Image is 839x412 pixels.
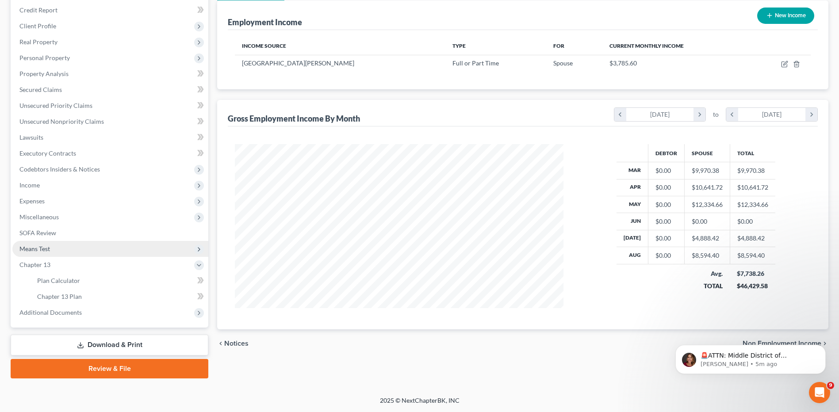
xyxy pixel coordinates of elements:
[692,200,723,209] div: $12,334.66
[19,165,100,173] span: Codebtors Insiders & Notices
[655,234,677,243] div: $0.00
[11,335,208,355] a: Download & Print
[19,229,56,237] span: SOFA Review
[609,42,684,49] span: Current Monthly Income
[12,2,208,18] a: Credit Report
[730,162,775,179] td: $9,970.38
[655,251,677,260] div: $0.00
[692,183,723,192] div: $10,641.72
[217,340,224,347] i: chevron_left
[692,166,723,175] div: $9,970.38
[713,110,719,119] span: to
[37,293,82,300] span: Chapter 13 Plan
[617,162,648,179] th: Mar
[692,234,723,243] div: $4,888.42
[11,359,208,378] a: Review & File
[655,166,677,175] div: $0.00
[692,217,723,226] div: $0.00
[19,181,40,189] span: Income
[726,108,738,121] i: chevron_left
[30,273,208,289] a: Plan Calculator
[19,22,56,30] span: Client Profile
[228,113,360,124] div: Gross Employment Income By Month
[730,196,775,213] td: $12,334.66
[19,70,69,77] span: Property Analysis
[827,382,834,389] span: 9
[684,144,730,162] th: Spouse
[655,200,677,209] div: $0.00
[553,42,564,49] span: For
[12,145,208,161] a: Executory Contracts
[738,108,806,121] div: [DATE]
[19,102,92,109] span: Unsecured Priority Claims
[242,42,286,49] span: Income Source
[19,213,59,221] span: Miscellaneous
[19,38,57,46] span: Real Property
[730,247,775,264] td: $8,594.40
[662,326,839,388] iframe: Intercom notifications message
[19,134,43,141] span: Lawsuits
[730,230,775,247] td: $4,888.42
[617,230,648,247] th: [DATE]
[12,130,208,145] a: Lawsuits
[19,54,70,61] span: Personal Property
[12,114,208,130] a: Unsecured Nonpriority Claims
[626,108,694,121] div: [DATE]
[12,98,208,114] a: Unsecured Priority Claims
[809,382,830,403] iframe: Intercom live chat
[805,108,817,121] i: chevron_right
[730,144,775,162] th: Total
[19,197,45,205] span: Expenses
[452,42,466,49] span: Type
[691,282,723,290] div: TOTAL
[730,213,775,230] td: $0.00
[19,118,104,125] span: Unsecured Nonpriority Claims
[617,213,648,230] th: Jun
[19,309,82,316] span: Additional Documents
[224,340,249,347] span: Notices
[737,269,768,278] div: $7,738.26
[648,144,684,162] th: Debtor
[168,396,672,412] div: 2025 © NextChapterBK, INC
[553,59,573,67] span: Spouse
[19,149,76,157] span: Executory Contracts
[30,289,208,305] a: Chapter 13 Plan
[12,225,208,241] a: SOFA Review
[242,59,354,67] span: [GEOGRAPHIC_DATA][PERSON_NAME]
[12,82,208,98] a: Secured Claims
[452,59,499,67] span: Full or Part Time
[691,269,723,278] div: Avg.
[614,108,626,121] i: chevron_left
[37,277,80,284] span: Plan Calculator
[12,66,208,82] a: Property Analysis
[217,340,249,347] button: chevron_left Notices
[693,108,705,121] i: chevron_right
[757,8,814,24] button: New Income
[692,251,723,260] div: $8,594.40
[617,247,648,264] th: Aug
[228,17,302,27] div: Employment Income
[19,6,57,14] span: Credit Report
[737,282,768,290] div: $46,429.58
[609,59,637,67] span: $3,785.60
[655,217,677,226] div: $0.00
[19,261,50,268] span: Chapter 13
[19,245,50,252] span: Means Test
[655,183,677,192] div: $0.00
[617,196,648,213] th: May
[19,86,62,93] span: Secured Claims
[730,179,775,196] td: $10,641.72
[617,179,648,196] th: Apr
